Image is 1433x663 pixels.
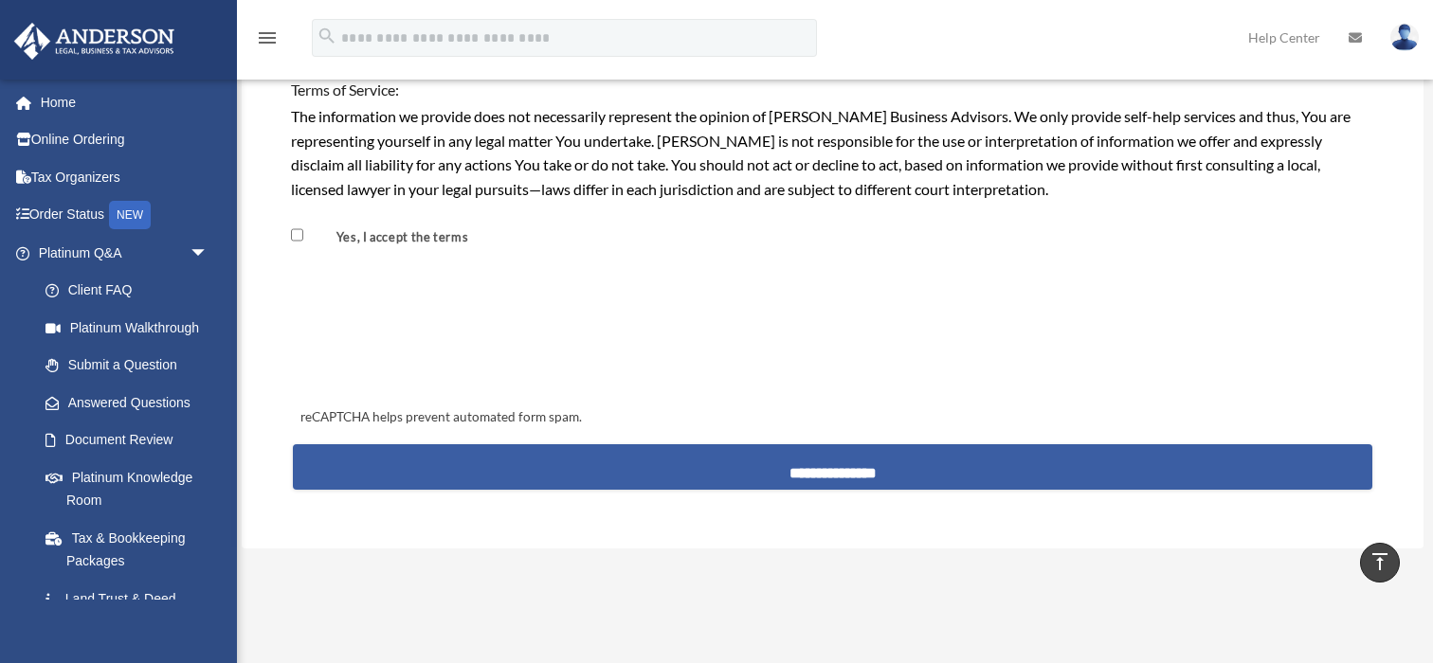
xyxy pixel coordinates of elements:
[109,201,151,229] div: NEW
[1369,550,1391,573] i: vertical_align_top
[9,23,180,60] img: Anderson Advisors Platinum Portal
[27,458,237,519] a: Platinum Knowledge Room
[13,83,237,121] a: Home
[291,104,1374,201] div: The information we provide does not necessarily represent the opinion of [PERSON_NAME] Business A...
[291,80,1374,100] h4: Terms of Service:
[27,421,227,459] a: Document Review
[317,26,337,46] i: search
[27,272,237,310] a: Client FAQ
[27,580,237,640] a: Land Trust & Deed Forum
[27,384,237,421] a: Answered Questions
[307,229,476,247] label: Yes, I accept the terms
[27,519,237,580] a: Tax & Bookkeeping Packages
[256,33,279,49] a: menu
[295,295,583,368] iframe: reCAPTCHA
[13,234,237,272] a: Platinum Q&Aarrow_drop_down
[13,158,237,196] a: Tax Organizers
[13,196,237,235] a: Order StatusNEW
[1390,24,1419,51] img: User Pic
[27,309,237,347] a: Platinum Walkthrough
[256,27,279,49] i: menu
[293,406,1372,429] div: reCAPTCHA helps prevent automated form spam.
[190,234,227,273] span: arrow_drop_down
[13,121,237,159] a: Online Ordering
[1360,543,1400,582] a: vertical_align_top
[27,347,237,385] a: Submit a Question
